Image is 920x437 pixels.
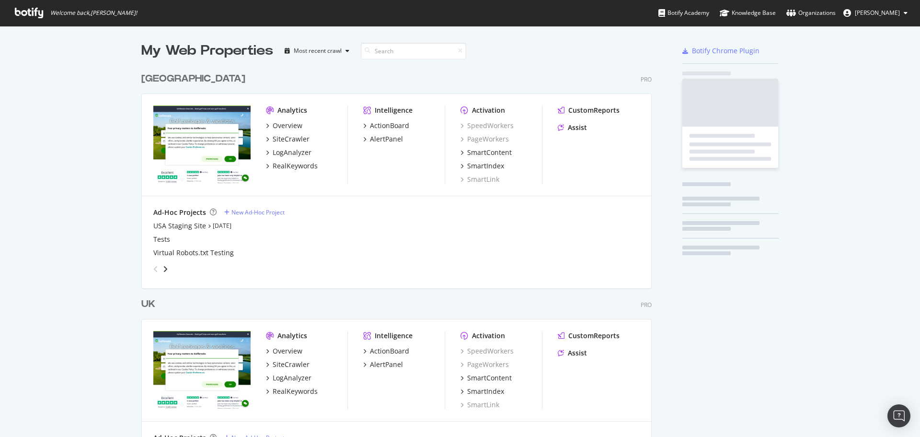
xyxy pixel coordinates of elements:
[266,121,302,130] a: Overview
[460,134,509,144] a: PageWorkers
[887,404,910,427] div: Open Intercom Messenger
[277,106,307,115] div: Analytics
[370,360,403,369] div: AlertPanel
[641,301,652,309] div: Pro
[558,123,587,132] a: Assist
[273,373,311,383] div: LogAnalyzer
[153,106,251,183] img: www.golfbreaks.com/en-us/
[375,106,413,115] div: Intelligence
[460,346,514,356] a: SpeedWorkers
[50,9,137,17] span: Welcome back, [PERSON_NAME] !
[460,387,504,396] a: SmartIndex
[141,297,159,311] a: UK
[370,121,409,130] div: ActionBoard
[467,148,512,157] div: SmartContent
[363,346,409,356] a: ActionBoard
[141,72,245,86] div: [GEOGRAPHIC_DATA]
[149,261,162,277] div: angle-left
[641,75,652,83] div: Pro
[836,5,915,21] button: [PERSON_NAME]
[855,9,900,17] span: Tom Duncombe
[658,8,709,18] div: Botify Academy
[363,360,403,369] a: AlertPanel
[266,387,318,396] a: RealKeywords
[141,41,273,60] div: My Web Properties
[460,175,499,184] a: SmartLink
[467,161,504,171] div: SmartIndex
[568,331,620,341] div: CustomReports
[213,222,231,230] a: [DATE]
[568,348,587,358] div: Assist
[460,121,514,130] a: SpeedWorkers
[467,373,512,383] div: SmartContent
[141,72,249,86] a: [GEOGRAPHIC_DATA]
[273,346,302,356] div: Overview
[266,134,310,144] a: SiteCrawler
[363,134,403,144] a: AlertPanel
[558,106,620,115] a: CustomReports
[568,123,587,132] div: Assist
[460,360,509,369] a: PageWorkers
[472,106,505,115] div: Activation
[153,331,251,409] img: www.golfbreaks.com/en-gb/
[363,121,409,130] a: ActionBoard
[153,221,206,231] a: USA Staging Site
[720,8,776,18] div: Knowledge Base
[277,331,307,341] div: Analytics
[231,208,285,216] div: New Ad-Hoc Project
[460,400,499,410] a: SmartLink
[568,106,620,115] div: CustomReports
[460,161,504,171] a: SmartIndex
[266,148,311,157] a: LogAnalyzer
[266,373,311,383] a: LogAnalyzer
[141,297,155,311] div: UK
[472,331,505,341] div: Activation
[370,134,403,144] div: AlertPanel
[558,331,620,341] a: CustomReports
[370,346,409,356] div: ActionBoard
[273,387,318,396] div: RealKeywords
[294,48,342,54] div: Most recent crawl
[460,148,512,157] a: SmartContent
[273,121,302,130] div: Overview
[153,235,170,244] a: Tests
[273,148,311,157] div: LogAnalyzer
[361,43,466,59] input: Search
[266,161,318,171] a: RealKeywords
[460,373,512,383] a: SmartContent
[682,46,759,56] a: Botify Chrome Plugin
[266,360,310,369] a: SiteCrawler
[266,346,302,356] a: Overview
[162,264,169,274] div: angle-right
[273,134,310,144] div: SiteCrawler
[153,208,206,217] div: Ad-Hoc Projects
[281,43,353,59] button: Most recent crawl
[786,8,836,18] div: Organizations
[692,46,759,56] div: Botify Chrome Plugin
[273,161,318,171] div: RealKeywords
[467,387,504,396] div: SmartIndex
[153,248,234,258] a: Virtual Robots.txt Testing
[224,208,285,216] a: New Ad-Hoc Project
[558,348,587,358] a: Assist
[273,360,310,369] div: SiteCrawler
[375,331,413,341] div: Intelligence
